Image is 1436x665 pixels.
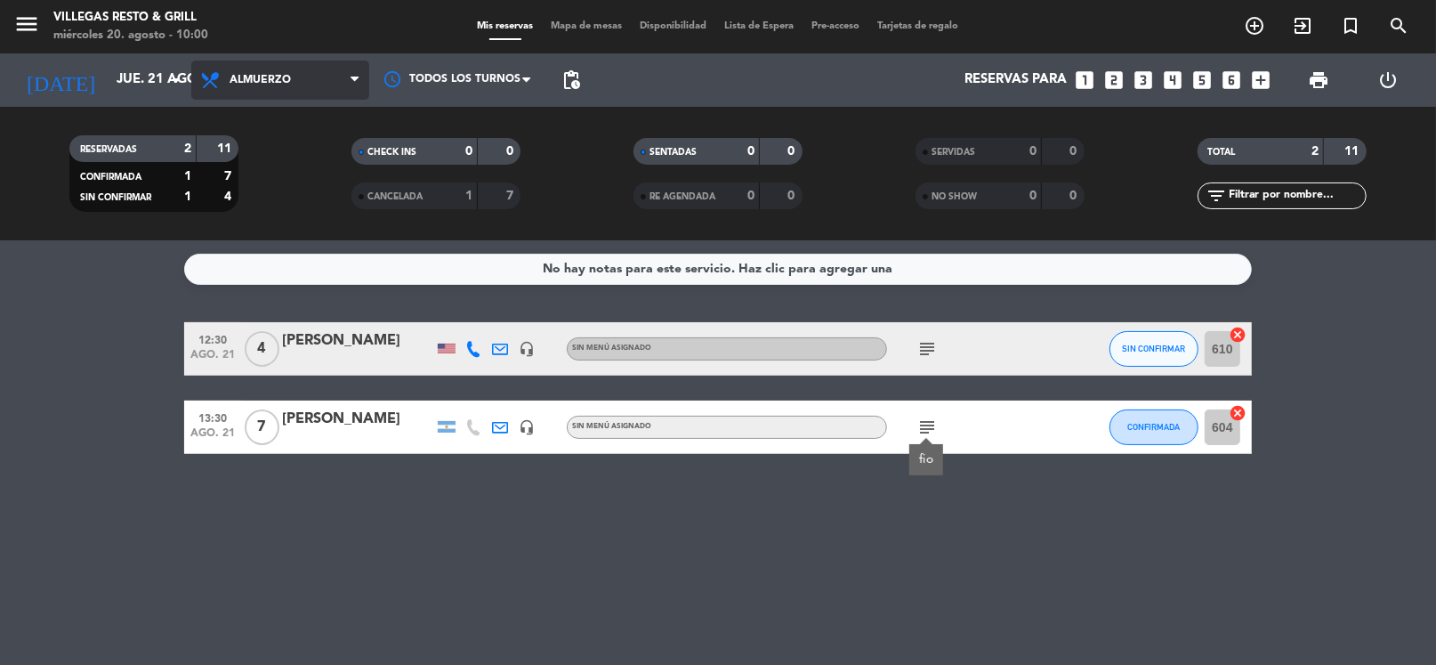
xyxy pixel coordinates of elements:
span: Reservas para [964,72,1067,88]
span: Pre-acceso [803,21,869,31]
span: print [1309,69,1330,91]
strong: 2 [1311,145,1319,158]
div: [PERSON_NAME] [282,408,433,431]
i: filter_list [1206,185,1228,207]
strong: 1 [184,170,191,182]
strong: 1 [184,191,191,203]
span: Sin menú asignado [572,345,651,352]
strong: 11 [217,142,235,155]
strong: 7 [506,190,517,202]
div: fio [919,450,934,469]
i: cancel [1229,404,1246,422]
button: menu [13,11,40,44]
strong: 0 [506,145,517,158]
strong: 0 [747,145,754,158]
strong: 0 [787,145,798,158]
i: cancel [1229,326,1246,344]
i: headset_mic [519,341,535,357]
strong: 0 [747,190,754,202]
div: LOG OUT [1354,53,1424,107]
span: SERVIDAS [932,148,975,157]
i: looks_one [1073,69,1096,92]
span: 4 [245,331,279,367]
span: TOTAL [1208,148,1236,157]
i: looks_4 [1161,69,1184,92]
i: exit_to_app [1292,15,1313,36]
span: SIN CONFIRMAR [1123,344,1186,353]
i: power_settings_new [1377,69,1399,91]
i: headset_mic [519,419,535,435]
span: pending_actions [561,69,582,91]
input: Filtrar por nombre... [1228,186,1366,206]
span: Mapa de mesas [543,21,632,31]
span: SENTADAS [649,148,697,157]
i: menu [13,11,40,37]
div: Villegas Resto & Grill [53,9,208,27]
i: looks_3 [1132,69,1155,92]
i: turned_in_not [1340,15,1361,36]
span: 12:30 [190,328,235,349]
strong: 0 [1029,190,1037,202]
strong: 7 [224,170,235,182]
strong: 11 [1344,145,1362,158]
i: [DATE] [13,61,108,100]
span: CONFIRMADA [1128,422,1181,432]
span: SIN CONFIRMAR [80,193,151,202]
span: Lista de Espera [716,21,803,31]
i: looks_5 [1190,69,1214,92]
span: Sin menú asignado [572,423,651,430]
strong: 0 [1069,145,1080,158]
span: RESERVADAS [80,145,137,154]
i: add_box [1249,69,1272,92]
strong: 1 [465,190,472,202]
span: CHECK INS [367,148,416,157]
strong: 0 [1029,145,1037,158]
span: Tarjetas de regalo [869,21,968,31]
i: subject [916,338,938,360]
div: miércoles 20. agosto - 10:00 [53,27,208,45]
strong: 0 [787,190,798,202]
span: 7 [245,410,279,445]
i: subject [916,417,938,438]
i: add_circle_outline [1244,15,1265,36]
span: NO SHOW [932,192,977,201]
strong: 0 [1069,190,1080,202]
i: looks_6 [1220,69,1243,92]
span: CONFIRMADA [80,173,141,182]
span: Mis reservas [469,21,543,31]
span: ago. 21 [190,349,235,369]
span: 13:30 [190,407,235,427]
strong: 0 [465,145,472,158]
span: RE AGENDADA [649,192,715,201]
button: CONFIRMADA [1109,410,1198,445]
span: ago. 21 [190,427,235,448]
span: Almuerzo [230,74,291,86]
span: CANCELADA [367,192,423,201]
strong: 2 [184,142,191,155]
strong: 4 [224,191,235,203]
i: search [1388,15,1409,36]
button: SIN CONFIRMAR [1109,331,1198,367]
i: arrow_drop_down [165,69,187,91]
div: No hay notas para este servicio. Haz clic para agregar una [544,259,893,280]
div: [PERSON_NAME] [282,329,433,353]
i: looks_two [1102,69,1125,92]
span: Disponibilidad [632,21,716,31]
